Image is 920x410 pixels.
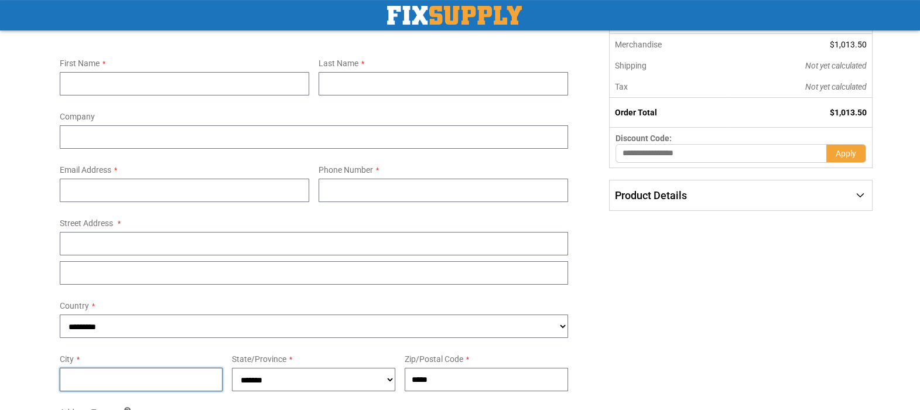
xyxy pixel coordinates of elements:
span: State/Province [232,354,286,364]
th: Merchandise [610,34,726,55]
button: Apply [826,144,866,163]
span: Zip/Postal Code [405,354,463,364]
span: $1,013.50 [830,40,867,49]
span: Apply [836,149,856,158]
span: First Name [60,59,100,68]
span: Not yet calculated [805,82,867,91]
span: Country [60,301,89,310]
img: Fix Industrial Supply [387,6,522,25]
span: Product Details [615,189,687,201]
span: $1,013.50 [830,108,867,117]
span: Street Address [60,218,113,228]
span: Shipping [615,61,647,70]
span: Company [60,112,95,121]
span: Discount Code: [615,134,672,143]
span: Phone Number [319,165,373,175]
span: Last Name [319,59,358,68]
span: City [60,354,74,364]
span: Not yet calculated [805,61,867,70]
strong: Order Total [615,108,657,117]
span: Email Address [60,165,111,175]
th: Tax [610,76,726,98]
a: store logo [387,6,522,25]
